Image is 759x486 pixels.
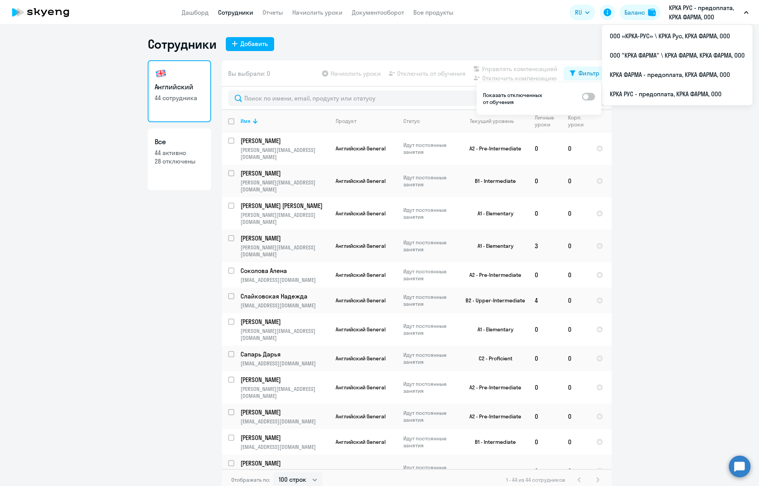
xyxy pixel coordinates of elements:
span: Английский General [336,326,385,333]
span: Английский General [336,145,385,152]
span: Вы выбрали: 0 [228,69,270,78]
p: 44 сотрудника [155,94,204,102]
a: Отчеты [263,9,283,16]
td: 0 [529,346,562,371]
p: [EMAIL_ADDRESS][DOMAIN_NAME] [240,418,329,425]
div: Личные уроки [535,114,561,128]
td: 3 [529,230,562,262]
img: balance [648,9,656,16]
a: [PERSON_NAME] [240,317,329,326]
span: Английский General [336,413,385,420]
span: Английский General [336,384,385,391]
td: 0 [529,132,562,165]
span: Английский General [336,355,385,362]
span: RU [575,8,582,17]
a: [PERSON_NAME] [240,408,329,416]
p: [PERSON_NAME] [240,169,328,177]
p: Идут постоянные занятия [403,293,456,307]
td: C2 - Proficient [457,346,529,371]
div: Статус [403,118,420,124]
p: [PERSON_NAME][EMAIL_ADDRESS][DOMAIN_NAME] [240,211,329,225]
span: Английский General [336,297,385,304]
td: B2 - Upper-Intermediate [457,288,529,313]
td: 0 [562,288,590,313]
p: Слайковская Надежда [240,292,328,300]
p: [EMAIL_ADDRESS][DOMAIN_NAME] [240,276,329,283]
p: КРКА РУС - предоплата, КРКА ФАРМА, ООО [669,3,741,22]
span: 1 - 44 из 44 сотрудников [506,476,565,483]
td: A2 - Pre-Intermediate [457,404,529,429]
p: Идут постоянные занятия [403,268,456,282]
td: 0 [562,313,590,346]
span: Английский General [336,242,385,249]
span: Отображать по: [231,476,270,483]
h3: Английский [155,82,204,92]
p: Идут постоянные занятия [403,351,456,365]
a: Сапарь Дарья [240,350,329,358]
p: Идут постоянные занятия [403,409,456,423]
a: Все44 активно28 отключены [148,128,211,190]
p: Идут постоянные занятия [403,464,456,478]
p: [PERSON_NAME][EMAIL_ADDRESS][DOMAIN_NAME] [240,327,329,341]
div: Баланс [624,8,645,17]
p: Идут постоянные занятия [403,380,456,394]
p: 44 активно [155,148,204,157]
a: [PERSON_NAME] [240,375,329,384]
td: A2 - Pre-Intermediate [457,371,529,404]
img: english [155,67,167,80]
button: КРКА РУС - предоплата, КРКА ФАРМА, ООО [665,3,752,22]
a: Сотрудники [218,9,253,16]
button: Добавить [226,37,274,51]
p: [PERSON_NAME] [240,375,328,384]
td: 0 [529,165,562,197]
p: [PERSON_NAME] [PERSON_NAME] [240,201,328,210]
td: 0 [562,346,590,371]
span: Английский General [336,271,385,278]
td: 0 [562,197,590,230]
td: A1 - Elementary [457,313,529,346]
span: Английский General [336,467,385,474]
td: A2 - Pre-Intermediate [457,262,529,288]
p: Сапарь Дарья [240,350,328,358]
p: Показать отключенных от обучения [483,92,544,106]
a: [PERSON_NAME] [240,234,329,242]
div: Имя [240,118,329,124]
p: [PERSON_NAME] [240,459,328,467]
td: 0 [562,262,590,288]
h1: Сотрудники [148,36,217,52]
a: Документооборот [352,9,404,16]
a: Соколова Алена [240,266,329,275]
a: [PERSON_NAME] [240,169,329,177]
td: B1 - Intermediate [457,429,529,455]
p: Идут постоянные занятия [403,435,456,449]
td: 0 [562,165,590,197]
td: 0 [529,313,562,346]
div: Текущий уровень [470,118,514,124]
td: 0 [562,371,590,404]
td: 0 [529,197,562,230]
div: Добавить [240,39,268,48]
p: 28 отключены [155,157,204,165]
button: Балансbalance [620,5,660,20]
td: 0 [529,429,562,455]
p: [PERSON_NAME] [240,408,328,416]
p: Идут постоянные занятия [403,239,456,253]
td: A2 - Pre-Intermediate [457,132,529,165]
p: [PERSON_NAME][EMAIL_ADDRESS][DOMAIN_NAME] [240,244,329,258]
p: [PERSON_NAME][EMAIL_ADDRESS][DOMAIN_NAME] [240,179,329,193]
a: Слайковская Надежда [240,292,329,300]
td: 0 [529,262,562,288]
td: 0 [562,429,590,455]
a: [PERSON_NAME] [240,136,329,145]
p: [PERSON_NAME][EMAIL_ADDRESS][DOMAIN_NAME] [240,385,329,399]
p: [EMAIL_ADDRESS][DOMAIN_NAME] [240,360,329,367]
div: Текущий уровень [463,118,528,124]
a: Все продукты [413,9,454,16]
a: [PERSON_NAME] [240,459,329,467]
ul: RU [602,25,752,105]
td: 0 [562,230,590,262]
p: Идут постоянные занятия [403,206,456,220]
span: Английский General [336,438,385,445]
p: Идут постоянные занятия [403,322,456,336]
